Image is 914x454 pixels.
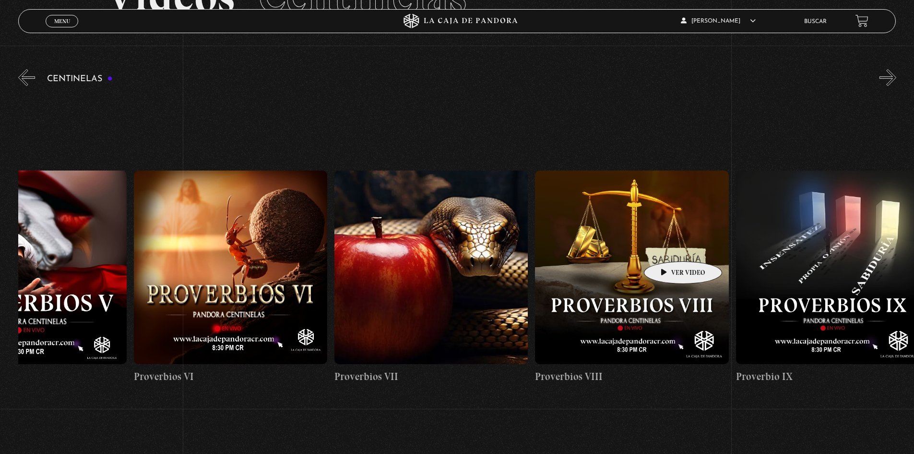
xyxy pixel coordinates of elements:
[879,69,896,86] button: Next
[54,18,70,24] span: Menu
[51,26,73,33] span: Cerrar
[47,74,113,84] h3: Centinelas
[855,14,868,27] a: View your shopping cart
[134,369,327,384] h4: Proverbios VI
[18,69,35,86] button: Previous
[535,369,728,384] h4: Proverbios VIII
[804,19,827,25] a: Buscar
[681,18,756,24] span: [PERSON_NAME]
[334,369,528,384] h4: Proverbios VII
